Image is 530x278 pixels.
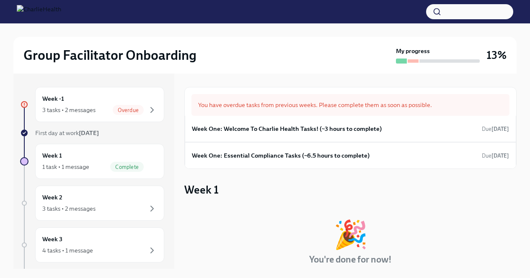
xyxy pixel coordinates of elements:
[482,153,509,159] span: Due
[396,47,430,55] strong: My progress
[334,221,368,248] div: 🎉
[192,122,509,135] a: Week One: Welcome To Charlie Health Tasks! (~3 hours to complete)Due[DATE]
[42,204,96,213] div: 3 tasks • 2 messages
[42,163,89,171] div: 1 task • 1 message
[20,129,164,137] a: First day at work[DATE]
[42,151,62,160] h6: Week 1
[42,106,96,114] div: 3 tasks • 2 messages
[42,246,93,255] div: 4 tasks • 1 message
[486,48,507,63] h3: 13%
[79,129,99,137] strong: [DATE]
[184,182,219,197] h3: Week 1
[491,126,509,132] strong: [DATE]
[110,164,144,170] span: Complete
[35,129,99,137] span: First day at work
[482,125,509,133] span: August 11th, 2025 09:00
[192,124,382,133] h6: Week One: Welcome To Charlie Health Tasks! (~3 hours to complete)
[192,149,509,162] a: Week One: Essential Compliance Tasks (~6.5 hours to complete)Due[DATE]
[42,235,62,244] h6: Week 3
[20,144,164,179] a: Week 11 task • 1 messageComplete
[20,186,164,221] a: Week 23 tasks • 2 messages
[20,227,164,263] a: Week 34 tasks • 1 message
[482,152,509,160] span: August 11th, 2025 09:00
[309,253,392,266] h4: You're done for now!
[491,153,509,159] strong: [DATE]
[191,94,509,116] div: You have overdue tasks from previous weeks. Please complete them as soon as possible.
[482,126,509,132] span: Due
[42,94,64,103] h6: Week -1
[113,107,144,113] span: Overdue
[17,5,61,18] img: CharlieHealth
[42,193,62,202] h6: Week 2
[23,47,196,64] h2: Group Facilitator Onboarding
[192,151,370,160] h6: Week One: Essential Compliance Tasks (~6.5 hours to complete)
[20,87,164,122] a: Week -13 tasks • 2 messagesOverdue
